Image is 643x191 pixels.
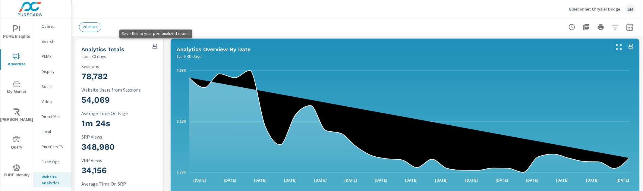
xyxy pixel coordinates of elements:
[552,177,573,183] p: [DATE]
[280,177,301,183] p: [DATE]
[42,53,67,59] p: PMAX
[33,112,71,121] div: Direct Mail
[33,157,71,166] div: Fixed Ops
[2,164,31,179] span: PURE Identity
[81,165,161,176] h3: 34,156
[624,21,636,33] button: Select Date Range
[33,142,71,151] div: PureCars TV
[189,177,210,183] p: [DATE]
[582,177,603,183] p: [DATE]
[2,81,31,95] span: My Market
[42,129,67,135] p: Local
[370,177,392,183] p: [DATE]
[2,108,31,123] span: [PERSON_NAME]
[177,170,186,174] text: 1.73K
[614,42,624,52] button: Make Fullscreen
[401,177,422,183] p: [DATE]
[42,159,67,165] p: Fixed Ops
[42,99,67,105] p: Video
[33,22,71,31] div: Overall
[42,68,67,74] p: Display
[33,172,71,187] div: Website Analytics
[310,177,331,183] p: [DATE]
[177,46,251,52] h5: Analytics Overview By Date
[219,177,241,183] p: [DATE]
[33,52,71,61] div: PMAX
[33,37,71,46] div: Search
[2,53,31,68] span: Advertise
[42,38,67,44] p: Search
[81,142,161,152] h3: 348,980
[42,83,67,89] p: Social
[626,42,636,52] span: Save this to your personalized report
[81,181,161,186] p: Average Time On SRP
[2,136,31,151] span: Query
[81,111,161,116] p: Average Time On Page
[81,158,161,163] p: VDP Views
[81,87,161,92] p: Website Users from Sessions
[42,114,67,120] p: Direct Mail
[595,21,607,33] button: Print Report
[42,144,67,150] p: PureCars TV
[81,95,161,105] h3: 54,069
[42,23,67,29] p: Overall
[2,25,31,40] span: PURE Insights
[340,177,361,183] p: [DATE]
[33,97,71,106] div: Video
[580,21,592,33] button: "Export Report to PDF"
[79,25,101,29] span: 20 miles
[177,53,201,60] p: Last 30 days
[625,4,636,14] div: SM
[81,134,161,139] p: SRP Views
[33,127,71,136] div: Local
[33,82,71,91] div: Social
[491,177,512,183] p: [DATE]
[33,67,71,76] div: Display
[522,177,543,183] p: [DATE]
[431,177,452,183] p: [DATE]
[81,118,161,129] h3: 1m 24s
[569,6,620,12] p: Bluebonnet Chrysler Dodge
[81,53,106,60] p: Last 30 days
[177,68,186,73] text: 4.63K
[250,177,271,183] p: [DATE]
[461,177,482,183] p: [DATE]
[81,64,161,69] p: Sessions
[42,174,67,186] p: Website Analytics
[177,119,186,124] text: 3.18K
[609,21,621,33] button: Apply Filters
[81,71,161,82] h3: 78,782
[612,177,633,183] p: [DATE]
[81,46,124,52] h5: Analytics Totals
